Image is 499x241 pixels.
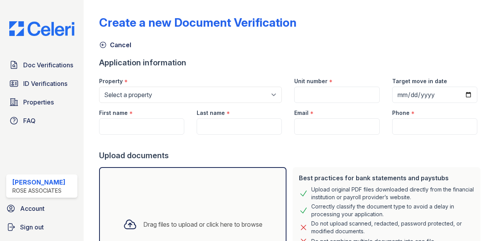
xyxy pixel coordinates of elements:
a: Account [3,201,81,216]
a: FAQ [6,113,77,128]
a: Cancel [99,40,131,50]
div: Correctly classify the document type to avoid a delay in processing your application. [311,203,474,218]
label: Last name [197,109,225,117]
a: Sign out [3,219,81,235]
div: Best practices for bank statements and paystubs [299,173,474,183]
img: CE_Logo_Blue-a8612792a0a2168367f1c8372b55b34899dd931a85d93a1a3d3e32e68fde9ad4.png [3,21,81,36]
label: Target move in date [392,77,447,85]
label: First name [99,109,128,117]
div: Upload documents [99,150,484,161]
span: Properties [23,97,54,107]
span: Sign out [20,222,44,232]
div: Upload original PDF files downloaded directly from the financial institution or payroll provider’... [311,186,474,201]
a: Doc Verifications [6,57,77,73]
label: Unit number [294,77,328,85]
label: Email [294,109,309,117]
span: ID Verifications [23,79,67,88]
span: FAQ [23,116,36,125]
div: [PERSON_NAME] [12,178,65,187]
div: Drag files to upload or click here to browse [143,220,262,229]
label: Phone [392,109,410,117]
span: Account [20,204,45,213]
div: Rose Associates [12,187,65,195]
div: Do not upload scanned, redacted, password protected, or modified documents. [311,220,474,235]
span: Doc Verifications [23,60,73,70]
a: Properties [6,94,77,110]
label: Property [99,77,123,85]
div: Application information [99,57,484,68]
a: ID Verifications [6,76,77,91]
div: Create a new Document Verification [99,15,297,29]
